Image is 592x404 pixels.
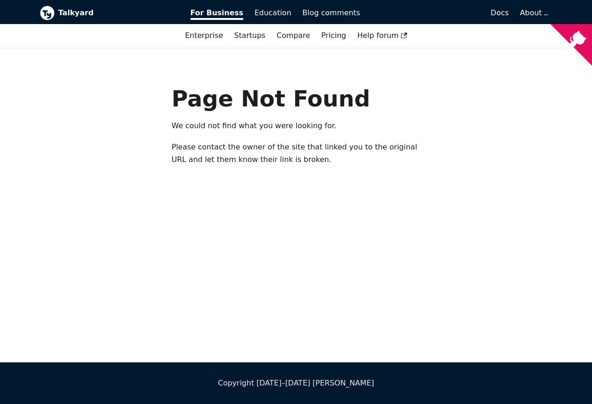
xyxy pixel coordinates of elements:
[58,7,178,19] b: Talkyard
[366,5,515,21] a: Docs
[277,31,310,40] a: Compare
[40,6,55,20] img: Talkyard logo
[172,120,420,132] p: We could not find what you were looking for.
[40,377,552,389] div: Copyright [DATE]–[DATE] [PERSON_NAME]
[40,6,178,20] a: Talkyard logoTalkyard
[491,8,509,17] span: Docs
[351,28,413,44] a: Help forum
[228,28,271,44] a: Startups
[172,141,420,166] p: Please contact the owner of the site that linked you to the original URL and let them know their ...
[316,28,352,44] a: Pricing
[191,8,244,20] span: For Business
[297,5,366,21] a: Blog comments
[302,8,360,17] span: Blog comments
[179,28,228,44] a: Enterprise
[520,8,547,17] a: About
[172,85,420,112] h1: Page Not Found
[357,31,407,40] span: Help forum
[249,5,297,21] a: Education
[254,8,291,17] span: Education
[185,5,249,21] a: For Business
